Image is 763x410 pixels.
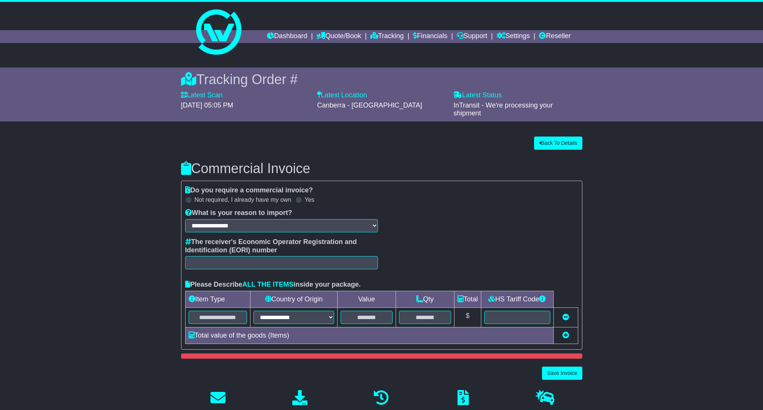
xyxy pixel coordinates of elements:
td: Item Type [185,291,250,307]
h3: Commercial Invoice [181,161,582,176]
td: Qty [396,291,454,307]
label: Yes [305,196,315,203]
a: Support [457,30,487,43]
span: [DATE] 05:05 PM [181,101,233,109]
a: Quote/Book [316,30,361,43]
a: Remove this item [562,313,569,321]
label: Latest Location [317,91,367,100]
a: Add new item [562,332,569,339]
div: Total value of the goods ( Items) [185,330,547,341]
span: ALL THE ITEMS [243,281,294,288]
td: Country of Origin [250,291,337,307]
button: Back To Details [534,137,582,150]
a: Dashboard [267,30,307,43]
a: Settings [497,30,530,43]
label: What is your reason to import? [185,209,292,217]
label: Do you require a commercial invoice? [185,186,313,195]
td: Total [454,291,481,307]
label: Not required, I already have my own [195,196,292,203]
label: The receiver's Economic Operator Registration and Identification (EORI) number [185,238,378,254]
a: Financials [413,30,447,43]
td: Value [338,291,396,307]
span: Canberra - [GEOGRAPHIC_DATA] [317,101,422,109]
label: Please Describe inside your package. [185,281,361,289]
a: Reseller [539,30,571,43]
td: $ [454,307,481,327]
button: Save Invoice [542,367,582,380]
label: Latest Scan [181,91,223,100]
div: Tracking Order # [181,71,582,88]
a: Tracking [370,30,404,43]
td: HS Tariff Code [481,291,553,307]
label: Latest Status [453,91,502,100]
span: InTransit - We're processing your shipment [453,101,553,117]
